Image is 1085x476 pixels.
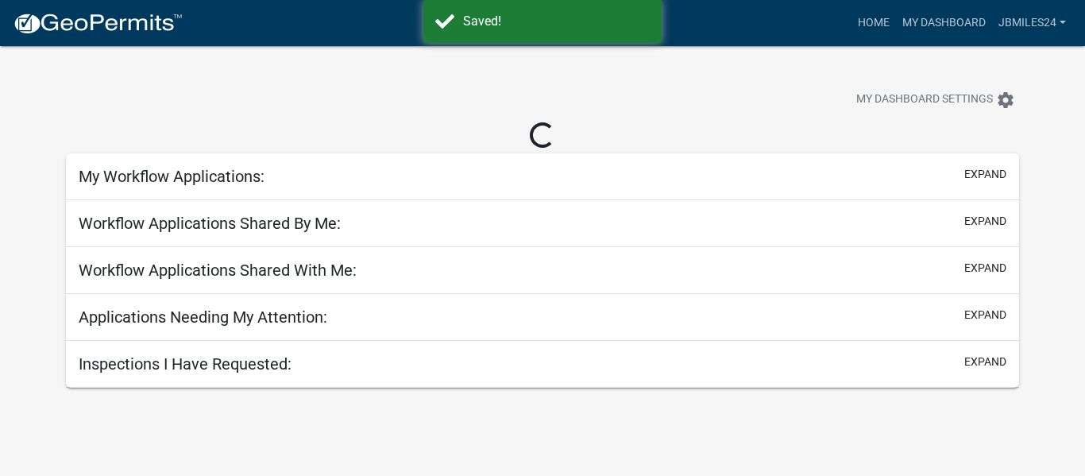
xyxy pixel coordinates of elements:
[996,91,1015,110] i: settings
[964,354,1006,370] button: expand
[79,354,292,373] h5: Inspections I Have Requested:
[463,12,650,31] div: Saved!
[964,307,1006,323] button: expand
[79,214,341,233] h5: Workflow Applications Shared By Me:
[79,308,327,327] h5: Applications Needing My Attention:
[992,8,1072,38] a: jbmiles24
[964,213,1006,230] button: expand
[79,261,357,280] h5: Workflow Applications Shared With Me:
[79,167,264,186] h5: My Workflow Applications:
[844,84,1028,115] button: My Dashboard Settingssettings
[964,166,1006,183] button: expand
[964,260,1006,277] button: expand
[856,91,993,110] span: My Dashboard Settings
[851,8,896,38] a: Home
[896,8,992,38] a: My Dashboard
